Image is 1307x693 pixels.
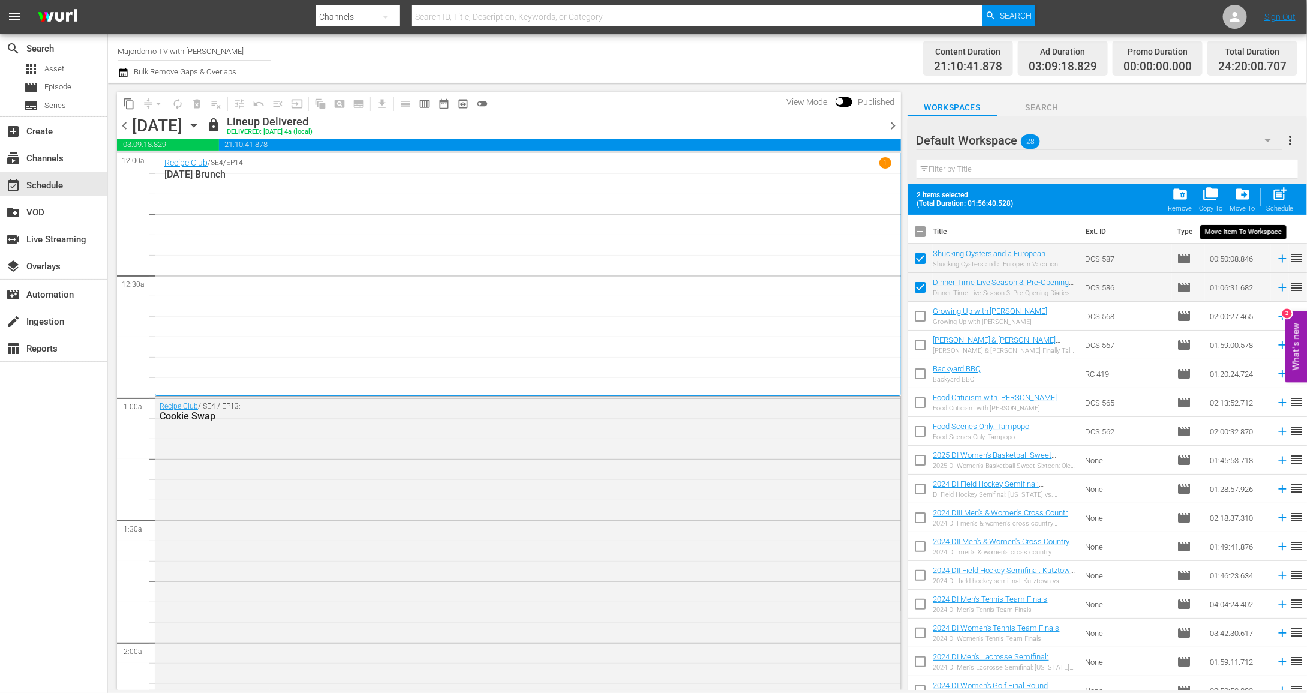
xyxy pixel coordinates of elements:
div: Cookie Swap [160,410,830,422]
div: Schedule [1267,205,1294,212]
div: Default Workspace [917,124,1283,157]
span: subtitles [24,98,38,113]
button: Search [982,5,1035,26]
td: None [1080,619,1172,647]
div: Shucking Oysters and a European Vacation [933,260,1075,268]
td: RC 419 [1080,359,1172,388]
div: 2024 DII field hockey semifinal: Kutztown vs. Shippensburg full replay [933,577,1075,585]
span: Fill episodes with ad slates [268,94,287,113]
span: 21:10:41.878 [934,60,1002,74]
a: [PERSON_NAME] & [PERSON_NAME] Finally Talk About The Bear: Season 1 [933,335,1061,353]
span: Episode [1177,309,1191,323]
span: 21:10:41.878 [219,139,901,151]
a: 2024 DI Women's Tennis Team Finals [933,623,1060,632]
td: 01:49:41.876 [1205,532,1271,561]
span: Episode [1177,568,1191,583]
td: DCS 568 [1080,302,1172,331]
a: 2024 DIII Men's & Women's Cross Country Championship [933,508,1073,526]
span: Published [852,97,901,107]
td: None [1080,446,1172,475]
span: View Backup [453,94,473,113]
span: Episode [1177,424,1191,439]
span: Toggle to switch from Published to Draft view. [836,97,844,106]
span: 00:00:00.000 [1123,60,1192,74]
span: Remove Gaps & Overlaps [139,94,168,113]
th: Title [933,215,1079,248]
td: 01:28:57.926 [1205,475,1271,503]
span: Create Search Block [330,94,349,113]
svg: Add to Schedule [1276,511,1289,524]
span: toggle_off [476,98,488,110]
svg: Add to Schedule [1276,252,1289,265]
td: DCS 587 [1080,244,1172,273]
span: 28 [1021,129,1040,154]
td: DCS 562 [1080,417,1172,446]
a: Recipe Club [160,402,198,410]
span: Refresh All Search Blocks [307,92,330,115]
p: / [208,158,211,167]
p: SE4 / [211,158,226,167]
span: Search [1000,5,1032,26]
svg: Add to Schedule [1276,281,1289,294]
span: View Mode: [781,97,836,107]
span: Episode [1177,251,1191,266]
span: reorder [1289,510,1303,524]
span: (Total Duration: 01:56:40.528) [917,199,1019,208]
span: reorder [1289,481,1303,496]
a: 2025 DI Women's Basketball Sweet Sixteen: Ole Miss vs UCLA [933,451,1057,469]
td: 00:50:08.846 [1205,244,1271,273]
div: 2024 DI Men's Lacrosse Semifinal: [US_STATE] vs [US_STATE] [933,664,1075,671]
svg: Add to Schedule [1276,396,1289,409]
button: Remove [1165,182,1196,216]
a: 2024 DI Men's Lacrosse Semifinal: [US_STATE] vs [US_STATE] [933,652,1054,670]
td: 04:04:24.402 [1205,590,1271,619]
span: reorder [1289,452,1303,467]
a: Shucking Oysters and a European Vacation [933,249,1051,267]
td: 02:00:27.465 [1205,302,1271,331]
td: 01:59:11.712 [1205,647,1271,676]
span: Overlays [6,259,20,274]
button: Schedule [1263,182,1297,216]
td: DCS 567 [1080,331,1172,359]
span: Episode [1177,511,1191,525]
svg: Add to Schedule [1276,482,1289,496]
span: Clear Lineup [206,94,226,113]
svg: Add to Schedule [1276,310,1289,323]
td: None [1080,590,1172,619]
div: 2024 DI Men's Tennis Team Finals [933,606,1048,614]
span: Episode [1177,395,1191,410]
span: Add to Schedule [1263,182,1297,216]
a: Backyard BBQ [933,364,981,373]
div: Move To [1230,205,1255,212]
td: None [1080,647,1172,676]
span: Episode [1177,539,1191,554]
span: Remove Item From Workspace [1165,182,1196,216]
span: Schedule [6,178,20,193]
td: 01:06:31.682 [1205,273,1271,302]
a: Food Criticism with [PERSON_NAME] [933,393,1057,402]
span: folder_copy [1203,186,1219,202]
div: Backyard BBQ [933,376,981,383]
span: Ingestion [6,314,20,329]
span: Live Streaming [6,232,20,247]
svg: Add to Schedule [1276,540,1289,553]
span: 03:09:18.829 [1029,60,1097,74]
span: menu [7,10,22,24]
span: Episode [1177,280,1191,295]
span: reorder [1289,539,1303,553]
span: 03:09:18.829 [117,139,219,151]
td: None [1080,475,1172,503]
td: None [1080,503,1172,532]
span: reorder [1289,625,1303,640]
td: 03:42:30.617 [1205,619,1271,647]
span: date_range_outlined [438,98,450,110]
button: Open Feedback Widget [1285,311,1307,382]
span: calendar_view_week_outlined [419,98,431,110]
span: content_copy [123,98,135,110]
span: Customize Events [226,92,249,115]
span: Create Series Block [349,94,368,113]
span: chevron_left [117,118,132,133]
div: 2024 DI Women's Tennis Team Finals [933,635,1060,643]
div: Food Criticism with [PERSON_NAME] [933,404,1057,412]
div: DELIVERED: [DATE] 4a (local) [227,128,313,136]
